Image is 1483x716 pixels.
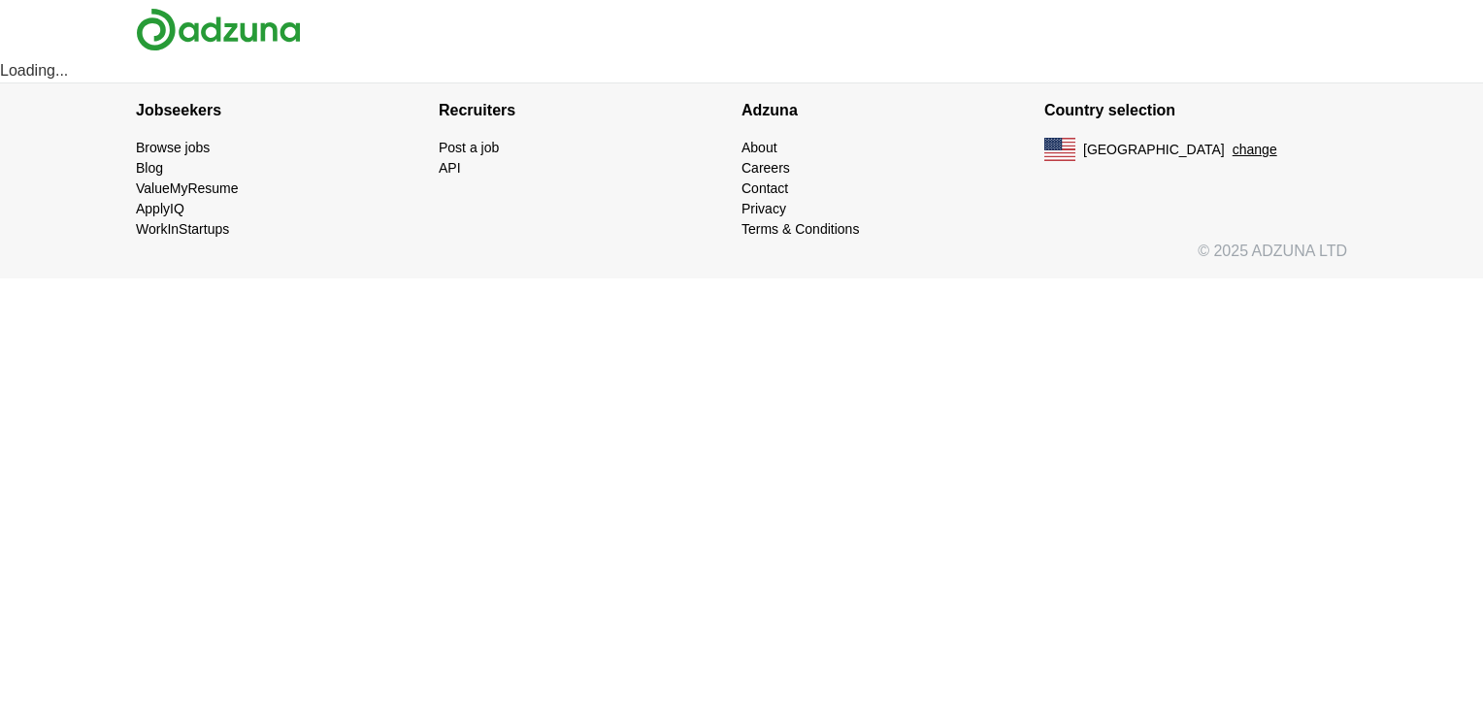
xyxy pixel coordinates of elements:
a: Privacy [741,201,786,216]
a: About [741,140,777,155]
img: Adzuna logo [136,8,301,51]
a: Careers [741,160,790,176]
a: Browse jobs [136,140,210,155]
a: Terms & Conditions [741,221,859,237]
a: WorkInStartups [136,221,229,237]
a: ValueMyResume [136,180,239,196]
button: change [1233,140,1277,160]
img: US flag [1044,138,1075,161]
a: Contact [741,180,788,196]
a: API [439,160,461,176]
div: © 2025 ADZUNA LTD [120,240,1363,278]
a: Blog [136,160,163,176]
a: ApplyIQ [136,201,184,216]
a: Post a job [439,140,499,155]
span: [GEOGRAPHIC_DATA] [1083,140,1225,160]
h4: Country selection [1044,83,1347,138]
